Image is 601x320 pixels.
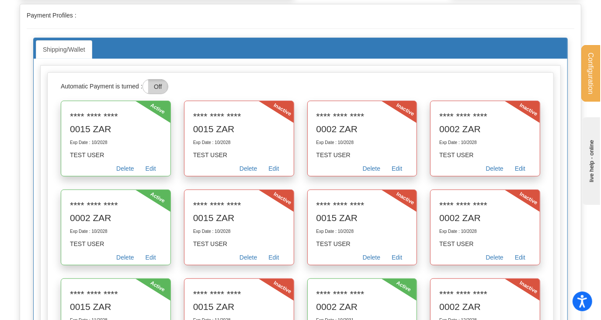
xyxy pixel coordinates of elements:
[518,190,522,197] div: Inactive
[272,102,276,108] div: Inactive
[581,115,600,204] iframe: chat widget
[395,279,399,286] div: Active
[518,102,522,108] div: Inactive
[149,102,153,108] div: Active
[70,151,162,159] p: TEST USER
[193,239,285,248] p: TEST USER
[149,190,153,197] div: Active
[193,229,285,235] p: Exp Date : 10/2028
[149,279,153,286] div: Active
[36,40,92,59] a: Shipping/Wallet
[111,164,139,176] a: Delete
[263,253,285,265] a: Edit
[386,253,408,265] a: Edit
[439,151,531,159] p: TEST USER
[143,80,168,94] label: Off
[509,253,531,265] a: Edit
[263,164,285,176] a: Edit
[7,7,81,14] div: live help - online
[357,164,386,176] a: Delete
[480,164,509,176] a: Delete
[111,253,139,265] a: Delete
[439,229,531,235] p: Exp Date : 10/2028
[316,229,408,235] p: Exp Date : 10/2028
[581,45,600,102] button: Configuration
[272,190,276,197] div: Inactive
[70,140,162,146] p: Exp Date : 10/2028
[357,253,386,265] a: Delete
[272,279,276,286] div: Inactive
[316,151,408,159] p: TEST USER
[193,140,285,146] p: Exp Date : 10/2028
[316,140,408,146] p: Exp Date : 10/2028
[480,253,509,265] a: Delete
[140,253,162,265] a: Edit
[439,239,531,248] p: TEST USER
[316,239,408,248] p: TEST USER
[386,164,408,176] a: Edit
[439,140,531,146] p: Exp Date : 10/2028
[140,164,162,176] a: Edit
[70,239,162,248] p: TEST USER
[395,102,399,108] div: Inactive
[518,279,522,286] div: Inactive
[70,229,162,235] p: Exp Date : 10/2028
[54,79,547,94] div: Automatic Payment is turned :
[509,164,531,176] a: Edit
[193,151,285,159] p: TEST USER
[395,190,399,197] div: Inactive
[234,164,263,176] a: Delete
[234,253,263,265] a: Delete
